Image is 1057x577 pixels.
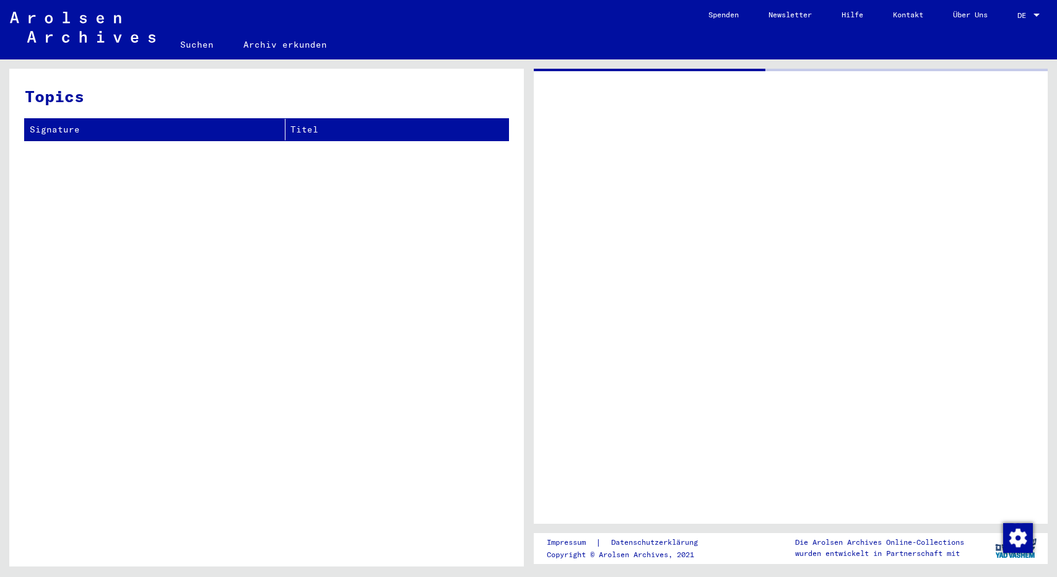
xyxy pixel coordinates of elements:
img: Zustimmung ändern [1003,523,1033,553]
a: Suchen [165,30,228,59]
h3: Topics [25,84,508,108]
div: | [547,536,713,549]
a: Archiv erkunden [228,30,342,59]
th: Signature [25,119,285,141]
p: wurden entwickelt in Partnerschaft mit [795,548,964,559]
th: Titel [285,119,508,141]
div: Zustimmung ändern [1003,523,1032,552]
img: Arolsen_neg.svg [10,12,155,43]
p: Copyright © Arolsen Archives, 2021 [547,549,713,560]
p: Die Arolsen Archives Online-Collections [795,537,964,548]
a: Datenschutzerklärung [601,536,713,549]
span: DE [1017,11,1031,20]
a: Impressum [547,536,596,549]
img: yv_logo.png [993,532,1039,563]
